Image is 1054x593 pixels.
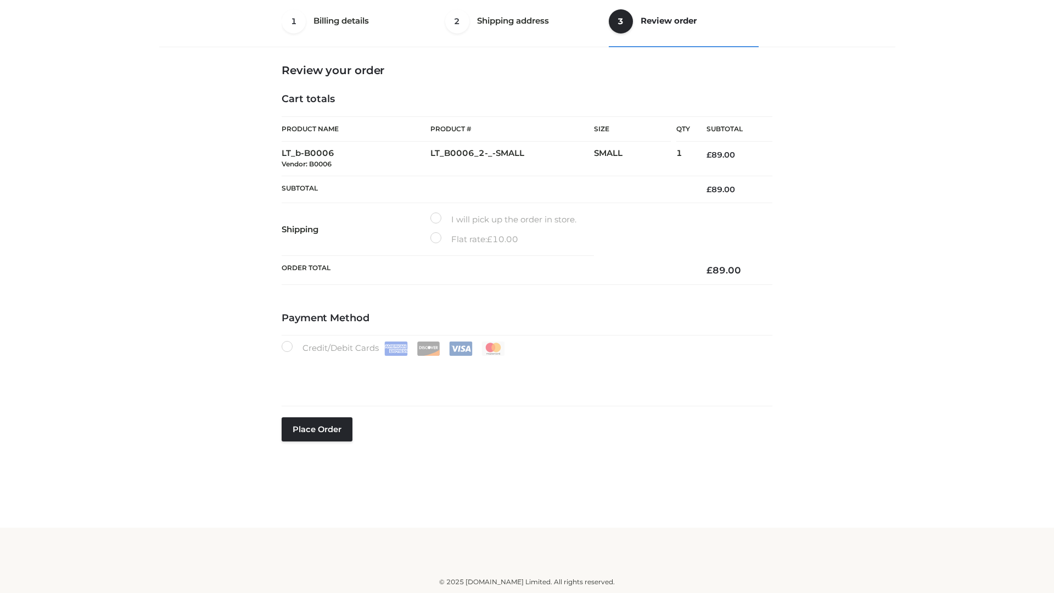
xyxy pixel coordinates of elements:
span: £ [707,184,711,194]
img: Visa [449,342,473,356]
label: I will pick up the order in store. [430,212,576,227]
span: £ [707,265,713,276]
div: © 2025 [DOMAIN_NAME] Limited. All rights reserved. [163,577,891,588]
img: Mastercard [481,342,505,356]
span: £ [707,150,711,160]
h4: Cart totals [282,93,772,105]
th: Size [594,117,671,142]
h4: Payment Method [282,312,772,325]
small: Vendor: B0006 [282,160,332,168]
th: Qty [676,116,690,142]
bdi: 89.00 [707,265,741,276]
th: Product Name [282,116,430,142]
th: Subtotal [282,176,690,203]
td: 1 [676,142,690,176]
bdi: 89.00 [707,150,735,160]
bdi: 89.00 [707,184,735,194]
label: Flat rate: [430,232,518,247]
img: Discover [417,342,440,356]
button: Place order [282,417,352,441]
h3: Review your order [282,64,772,77]
th: Product # [430,116,594,142]
label: Credit/Debit Cards [282,341,506,356]
img: Amex [384,342,408,356]
td: LT_b-B0006 [282,142,430,176]
iframe: Secure payment input frame [279,354,770,394]
th: Shipping [282,203,430,256]
bdi: 10.00 [487,234,518,244]
td: SMALL [594,142,676,176]
td: LT_B0006_2-_-SMALL [430,142,594,176]
th: Subtotal [690,117,772,142]
th: Order Total [282,256,690,285]
span: £ [487,234,492,244]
